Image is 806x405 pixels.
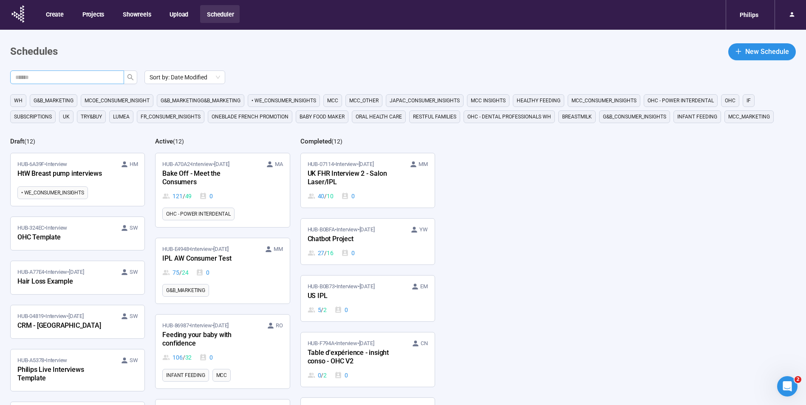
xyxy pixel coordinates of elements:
span: / [183,353,185,362]
span: search [127,74,134,81]
span: MCC [216,371,227,380]
span: OHC - Power Interdental [166,210,230,218]
h2: Completed [300,138,331,145]
button: Scheduler [200,5,240,23]
span: • WE_CONSUMER_INSIGHTS [21,188,84,197]
span: 24 [182,268,189,277]
span: HUB-6A39F • Interview [17,160,67,169]
span: JAPAC_CONSUMER_INSIGHTS [390,96,460,105]
span: / [183,191,185,201]
span: HUB-B0BFA • Interview • [308,225,375,234]
button: Showreels [116,5,157,23]
span: ( 12 ) [173,138,184,145]
time: [DATE] [214,161,229,167]
span: / [324,191,327,201]
div: 5 [308,305,327,315]
div: 75 [162,268,188,277]
span: / [324,248,327,258]
a: HUB-04819•Interview•[DATE] SWCRM - [GEOGRAPHIC_DATA] [11,305,144,338]
span: 2 [323,371,327,380]
div: 0 [341,191,355,201]
div: Bake Off - Meet the Consumers [162,169,256,188]
span: plus [735,48,742,55]
span: SW [130,224,138,232]
div: Feeding your baby with confidence [162,330,256,349]
a: HUB-B0B73•Interview•[DATE] EMUS IPL5 / 20 [301,276,435,321]
span: OHC - Power Interdental [648,96,714,105]
span: CN [421,339,428,348]
a: HUB-A70A2•Interview•[DATE] MABake Off - Meet the Consumers121 / 490OHC - Power Interdental [156,153,289,227]
span: MM [419,160,428,169]
span: HUB-E4948 • Interview • [162,245,229,253]
span: FR_CONSUMER_INSIGHTS [141,112,201,121]
h2: Draft [10,138,24,145]
a: HUB-A5378•Interview SWPhilips Live Interviews Template [11,349,144,391]
div: Philips [735,7,764,23]
div: 0 [334,305,348,315]
span: WH [14,96,23,105]
div: 40 [308,191,334,201]
span: 16 [327,248,334,258]
div: IPL AW Consumer Test [162,253,256,264]
button: Create [39,5,70,23]
span: MCC [327,96,338,105]
div: US IPL [308,291,401,302]
span: MCC_MARKETING [728,112,770,121]
span: G&B_MARKETING [166,286,205,295]
span: HUB-324EC • Interview [17,224,67,232]
span: HUB-04819 • Interview • [17,312,84,321]
iframe: Intercom live chat [777,376,798,397]
span: RO [276,321,283,330]
div: 0 [334,371,348,380]
div: OHC Template [17,232,111,243]
span: Baby food maker [300,112,345,121]
a: HUB-6A39F•Interview HMHtW Breast pump interviews• WE_CONSUMER_INSIGHTS [11,153,144,206]
div: 0 [341,248,355,258]
span: MA [275,160,283,169]
h2: Active [155,138,173,145]
div: Hair Loss Example [17,276,111,287]
span: Lumea [113,112,130,121]
a: HUB-F794A•Interview•[DATE] CNTable d'expérience - insight conso - OHC V20 / 20 [301,332,435,387]
div: Chatbot Project [308,234,401,245]
a: HUB-A77E4•Interview•[DATE] SWHair Loss Example [11,261,144,294]
span: MM [274,245,283,253]
span: Infant Feeding [677,112,717,121]
span: Sort by: Date Modified [150,71,220,84]
span: HUB-A70A2 • Interview • [162,160,229,169]
span: UK [63,112,70,121]
span: / [179,268,182,277]
span: / [321,371,323,380]
time: [DATE] [69,269,84,275]
span: MCC Insights [471,96,506,105]
span: IF [747,96,751,105]
button: search [124,70,137,84]
span: Breastmilk [562,112,592,121]
time: [DATE] [68,313,84,319]
span: ( 12 ) [331,138,342,145]
a: HUB-07114•Interview•[DATE] MMUK FHR Interview 2 - Salon Laser/IPL40 / 100 [301,153,435,208]
h1: Schedules [10,44,58,60]
span: 49 [185,191,192,201]
span: SW [130,268,138,276]
span: 32 [185,353,192,362]
span: Healthy feeding [517,96,560,105]
button: Upload [163,5,194,23]
span: 2 [795,376,801,383]
time: [DATE] [213,246,229,252]
span: HUB-07114 • Interview • [308,160,374,169]
span: Restful Families [413,112,456,121]
a: HUB-B0BFA•Interview•[DATE] YWChatbot Project27 / 160 [301,219,435,264]
div: 0 [196,268,209,277]
span: HUB-86987 • Interview • [162,321,229,330]
div: CRM - [GEOGRAPHIC_DATA] [17,321,111,332]
span: SW [130,312,138,321]
a: HUB-86987•Interview•[DATE] ROFeeding your baby with confidence106 / 320Infant FeedingMCC [156,315,289,388]
span: / [321,305,323,315]
span: • WE_CONSUMER_INSIGHTS [252,96,316,105]
div: HtW Breast pump interviews [17,169,111,180]
button: Projects [76,5,110,23]
span: OHC [725,96,735,105]
span: ( 12 ) [24,138,35,145]
div: 0 [308,371,327,380]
